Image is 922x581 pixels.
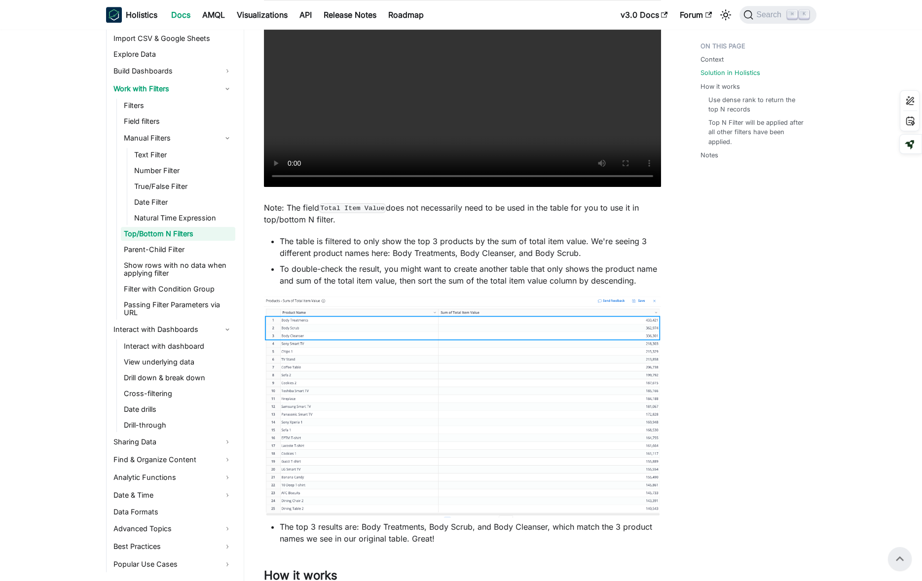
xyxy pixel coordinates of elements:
[131,148,235,162] a: Text Filter
[111,434,235,450] a: Sharing Data
[111,322,235,337] a: Interact with Dashboards
[264,202,661,225] p: Note: The field does not necessarily need to be used in the table for you to use it in top/bottom...
[739,6,816,24] button: Search (Command+K)
[121,418,235,432] a: Drill-through
[111,539,235,554] a: Best Practices
[131,164,235,178] a: Number Filter
[294,7,318,23] a: API
[121,99,235,112] a: Filters
[111,452,235,468] a: Find & Organize Content
[319,203,386,213] code: Total Item Value
[111,32,235,45] a: Import CSV & Google Sheets
[231,7,294,23] a: Visualizations
[280,235,661,259] li: The table is filtered to only show the top 3 products by the sum of total item value. We're seein...
[121,387,235,400] a: Cross-filtering
[121,402,235,416] a: Date drills
[701,68,760,77] a: Solution in Holistics
[280,521,661,545] li: The top 3 results are: Body Treatments, Body Scrub, and Body Cleanser, which match the 3 product ...
[787,10,797,19] kbd: ⌘
[701,82,740,91] a: How it works
[708,95,807,114] a: Use dense rank to return the top N records
[111,81,235,97] a: Work with Filters
[111,505,235,519] a: Data Formats
[318,7,382,23] a: Release Notes
[888,547,912,571] button: Scroll back to top
[131,195,235,209] a: Date Filter
[106,7,122,23] img: Holistics
[196,7,231,23] a: AMQL
[382,7,430,23] a: Roadmap
[708,118,807,146] a: Top N Filter will be applied after all other filters have been applied.
[96,30,244,581] nav: Docs sidebar
[111,63,235,79] a: Build Dashboards
[615,7,674,23] a: v3.0 Docs
[701,55,724,64] a: Context
[131,211,235,225] a: Natural Time Expression
[121,339,235,353] a: Interact with dashboard
[121,298,235,320] a: Passing Filter Parameters via URL
[126,9,157,21] b: Holistics
[121,282,235,296] a: Filter with Condition Group
[121,243,235,256] a: Parent-Child Filter
[121,371,235,385] a: Drill down & break down
[799,10,809,19] kbd: K
[165,7,196,23] a: Docs
[131,180,235,193] a: True/False Filter
[674,7,718,23] a: Forum
[718,7,734,23] button: Switch between dark and light mode (currently light mode)
[121,355,235,369] a: View underlying data
[280,263,661,287] li: To double-check the result, you might want to create another table that only shows the product na...
[121,258,235,280] a: Show rows with no data when applying filter
[111,470,235,485] a: Analytic Functions
[111,47,235,61] a: Explore Data
[121,130,235,146] a: Manual Filters
[121,114,235,128] a: Field filters
[111,556,235,572] a: Popular Use Cases
[121,227,235,241] a: Top/Bottom N Filters
[753,10,787,19] span: Search
[111,521,235,537] a: Advanced Topics
[106,7,157,23] a: HolisticsHolistics
[701,150,718,160] a: Notes
[111,487,235,503] a: Date & Time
